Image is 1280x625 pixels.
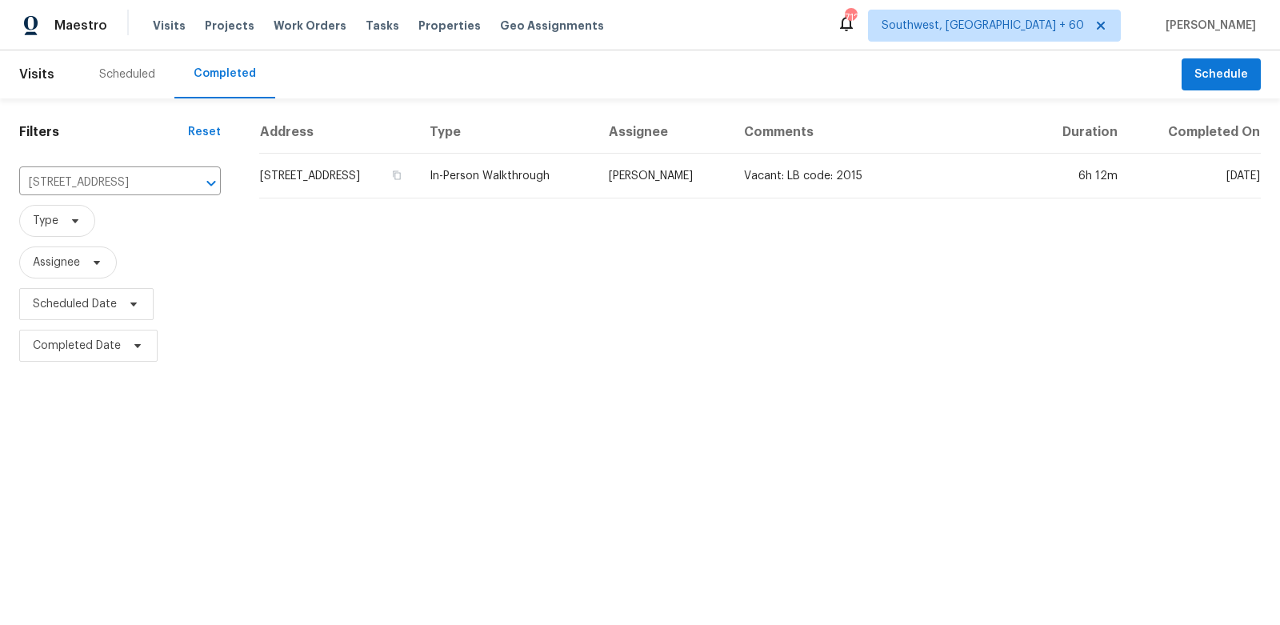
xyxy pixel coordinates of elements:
button: Open [200,172,222,194]
td: [PERSON_NAME] [596,154,731,198]
div: 712 [845,10,856,26]
th: Duration [1031,111,1130,154]
span: Schedule [1194,65,1248,85]
span: Maestro [54,18,107,34]
span: Properties [418,18,481,34]
span: Assignee [33,254,80,270]
span: Scheduled Date [33,296,117,312]
div: Reset [188,124,221,140]
th: Address [259,111,417,154]
th: Completed On [1130,111,1261,154]
div: Scheduled [99,66,155,82]
span: Projects [205,18,254,34]
th: Comments [731,111,1032,154]
td: 6h 12m [1031,154,1130,198]
span: Work Orders [274,18,346,34]
span: Geo Assignments [500,18,604,34]
span: Tasks [366,20,399,31]
span: [PERSON_NAME] [1159,18,1256,34]
th: Type [417,111,596,154]
button: Copy Address [390,168,404,182]
span: Southwest, [GEOGRAPHIC_DATA] + 60 [882,18,1084,34]
span: Visits [153,18,186,34]
td: [STREET_ADDRESS] [259,154,417,198]
input: Search for an address... [19,170,176,195]
button: Schedule [1182,58,1261,91]
td: Vacant: LB code: 2015 [731,154,1032,198]
span: Completed Date [33,338,121,354]
span: Type [33,213,58,229]
div: Completed [194,66,256,82]
td: [DATE] [1130,154,1261,198]
h1: Filters [19,124,188,140]
th: Assignee [596,111,731,154]
td: In-Person Walkthrough [417,154,596,198]
span: Visits [19,57,54,92]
